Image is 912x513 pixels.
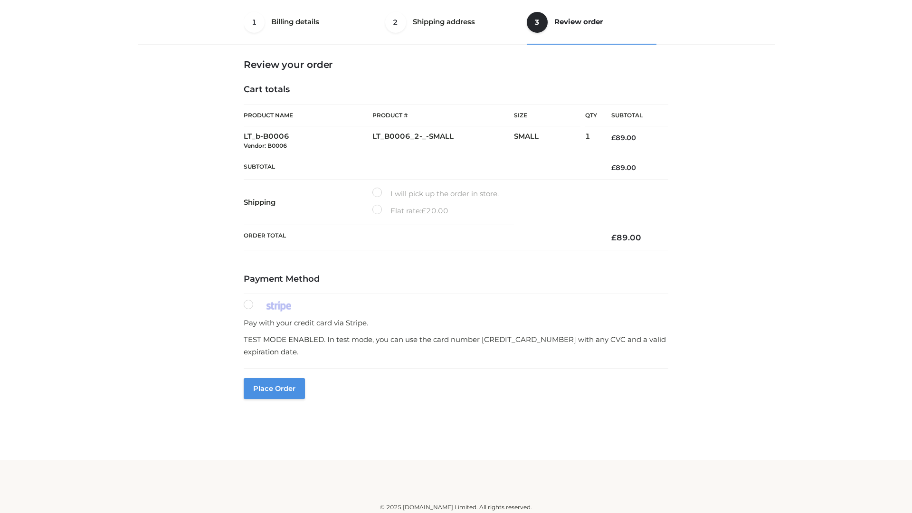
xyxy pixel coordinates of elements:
td: SMALL [514,126,585,156]
th: Size [514,105,580,126]
div: © 2025 [DOMAIN_NAME] Limited. All rights reserved. [141,503,771,512]
h4: Cart totals [244,85,668,95]
th: Shipping [244,180,372,225]
bdi: 89.00 [611,133,636,142]
label: Flat rate: [372,205,448,217]
bdi: 89.00 [611,233,641,242]
td: LT_b-B0006 [244,126,372,156]
th: Subtotal [244,156,597,179]
th: Order Total [244,225,597,250]
h4: Payment Method [244,274,668,285]
span: £ [611,133,616,142]
td: 1 [585,126,597,156]
bdi: 20.00 [421,206,448,215]
bdi: 89.00 [611,163,636,172]
span: £ [611,233,617,242]
label: I will pick up the order in store. [372,188,499,200]
button: Place order [244,378,305,399]
th: Subtotal [597,105,668,126]
span: £ [421,206,426,215]
th: Product Name [244,104,372,126]
small: Vendor: B0006 [244,142,287,149]
h3: Review your order [244,59,668,70]
p: TEST MODE ENABLED. In test mode, you can use the card number [CREDIT_CARD_NUMBER] with any CVC an... [244,333,668,358]
th: Qty [585,104,597,126]
th: Product # [372,104,514,126]
span: £ [611,163,616,172]
td: LT_B0006_2-_-SMALL [372,126,514,156]
p: Pay with your credit card via Stripe. [244,317,668,329]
